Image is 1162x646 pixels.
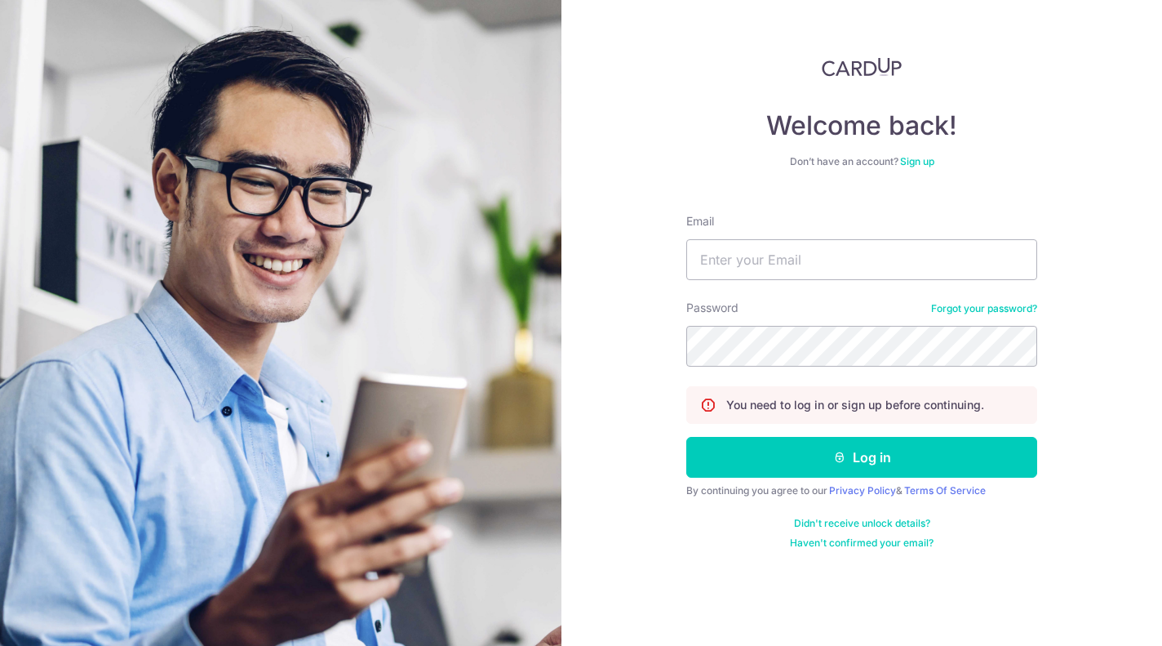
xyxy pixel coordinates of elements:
[686,109,1037,142] h4: Welcome back!
[904,484,986,497] a: Terms Of Service
[822,57,902,77] img: CardUp Logo
[726,397,984,413] p: You need to log in or sign up before continuing.
[931,302,1037,315] a: Forgot your password?
[686,155,1037,168] div: Don’t have an account?
[790,537,934,550] a: Haven't confirmed your email?
[686,437,1037,478] button: Log in
[686,484,1037,497] div: By continuing you agree to our &
[686,239,1037,280] input: Enter your Email
[686,213,714,229] label: Email
[900,155,934,167] a: Sign up
[829,484,896,497] a: Privacy Policy
[794,517,930,530] a: Didn't receive unlock details?
[686,300,738,316] label: Password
